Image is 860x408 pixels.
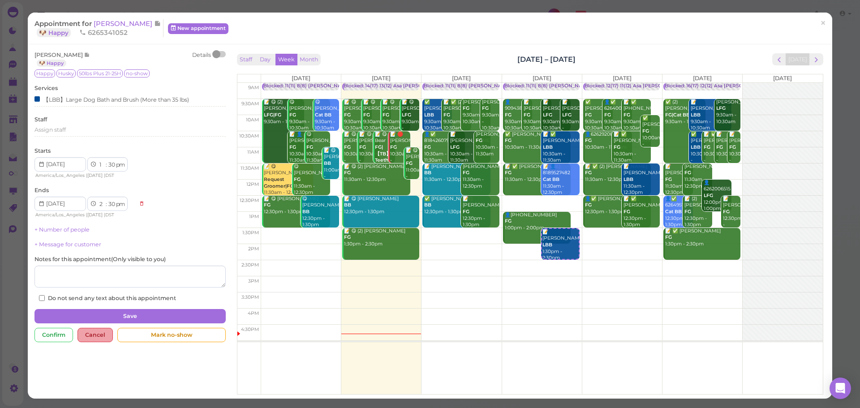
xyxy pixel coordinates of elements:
b: FG [729,144,736,150]
b: FG [723,209,730,215]
div: Blocked: 11(11) 8(8) [PERSON_NAME] • Appointment [263,83,387,90]
b: FG [505,218,512,224]
div: 📝 ✅ [PHONE_NUMBER] 9:30am - 10:30am [623,99,651,132]
div: ✅ [PERSON_NAME] 10:30am - 11:30am [504,131,571,151]
b: FG [463,170,469,176]
div: 📝 😋 [PERSON_NAME] 11:00am - 12:00pm [405,147,419,187]
div: 👤✅ 6264008659 9:30am - 10:30am [604,99,632,132]
span: 10:30am [239,133,259,139]
b: Request Groomer|FG [264,176,293,189]
div: 📝 ✅ [PERSON_NAME] 10:30am - 11:30am [542,131,580,164]
div: Blocked: 12(17) 11(12) Asa [PERSON_NAME] [PERSON_NAME] • Appointment [585,83,765,90]
label: Starts [34,147,51,155]
b: FG [623,209,630,215]
div: ✅ [PERSON_NAME] 10:30am - 11:30am [690,131,705,171]
div: Blocked: 14(17) 13(12) Asa [PERSON_NAME] [PERSON_NAME] • Appointment [344,83,525,90]
a: New appointment [168,23,228,34]
div: | | [34,211,134,219]
div: [PERSON_NAME] 9:30am - 10:30am [716,99,740,125]
b: LBB [424,112,434,118]
div: 📝 ✅ [PERSON_NAME] 12:30pm - 1:30pm [623,196,660,228]
b: FG [614,144,620,150]
div: 👤✅ [PERSON_NAME] 12:30pm - 1:30pm [585,196,651,215]
div: [PERSON_NAME] 10:30am - 11:30am [475,131,499,158]
span: 2:30pm [241,262,259,268]
b: FG [642,128,649,134]
div: Blocked: 16(17) 12(12) Asa [PERSON_NAME] [PERSON_NAME] • Appointment [665,83,846,90]
span: [DATE] [533,75,551,82]
b: FG [623,112,630,118]
b: FG [363,112,370,118]
a: + Message for customer [34,241,101,248]
label: Notes for this appointment ( Only visible to you ) [34,255,166,263]
span: 3pm [248,278,259,284]
span: 3:30pm [241,294,259,300]
b: FG [344,112,351,118]
b: FG [463,209,469,215]
b: LBB [691,112,701,118]
span: 50lbs Plus 21-25H [77,69,123,77]
span: 6265341052 [79,28,128,37]
div: 📝 ✅ (2) [PERSON_NAME] 11:30am - 12:30pm [585,163,651,183]
div: ✅ [PERSON_NAME] 9:30am - 10:30am [424,99,452,132]
b: LFG [543,112,552,118]
span: [DATE] [693,75,712,82]
b: LFG [450,144,460,150]
div: 📝 👤8189527482 11:30am - 12:30pm [542,163,580,196]
span: Husky [56,69,76,77]
div: 📝 [PERSON_NAME] 10:30am - 11:30am [729,131,740,171]
div: 📝 [PERSON_NAME] 9:30am - 10:30am [542,99,571,132]
div: 😋 [PERSON_NAME] 11:30am - 12:30pm [293,163,330,196]
div: 📝 [PERSON_NAME] 11:30am - 12:30pm [424,163,490,183]
b: FG|【TB】Teeth Brushing [375,144,396,170]
span: [PERSON_NAME] [34,52,84,58]
div: 😋 [PERSON_NAME] 9:30am - 10:30am [289,99,330,132]
div: 📝 😋 [PERSON_NAME] 10:30am - 11:30am [344,131,364,171]
b: FG [585,137,592,143]
b: FG [344,234,351,240]
div: Blocked: 11(11) 8(8) [PERSON_NAME] • Appointment [424,83,547,90]
div: 📝 [PERSON_NAME] 9:30am - 10:30am [690,99,731,132]
a: × [815,13,831,34]
span: 1:30pm [242,230,259,236]
div: Confirm [34,328,73,342]
div: 👤✅ 6264957702 12:30pm - 1:30pm [665,196,693,228]
div: 📝 [PERSON_NAME] 10:30am - 11:30am [716,131,731,171]
div: 📝 ✅ (2) [PERSON_NAME] 9:30am - 10:30am [443,99,471,132]
b: LFG [716,105,726,111]
div: 📝 😋 (2) [PERSON_NAME] 11:30am - 12:30pm [344,163,410,183]
b: LBB [542,242,552,248]
div: ✅ (2) [PERSON_NAME] 9:30am - 11:30am [665,99,706,125]
b: BB [344,202,351,208]
b: FG [505,112,512,118]
b: FG [704,144,710,150]
b: FG [289,112,296,118]
b: Cat BB [543,176,559,182]
div: 📝 (2) [PERSON_NAME] 12:30pm - 1:30pm [684,196,712,228]
div: 📝 😋 or Bear 10:30am - 11:30am [374,131,395,190]
div: 📝 😋 [PERSON_NAME] 11:30am - 12:30pm [263,163,313,196]
b: BB [302,209,310,215]
button: Month [297,54,321,66]
div: [PERSON_NAME] 11:30am - 12:30pm [684,163,712,190]
div: 📝 ✅ [PERSON_NAME] 10:30am - 11:30am [613,131,651,164]
div: 📝 [PERSON_NAME] 11:30am - 12:30pm [665,163,693,196]
b: FG [390,144,397,150]
button: Save [34,309,225,323]
b: FG [264,202,271,208]
div: ✅ [PERSON_NAME] 9:30am - 10:30am [585,99,613,132]
span: [DATE] [87,212,103,218]
span: 9:30am [241,101,259,107]
b: LFG [704,193,713,198]
button: Week [275,54,297,66]
span: [DATE] [292,75,310,82]
button: Staff [237,54,255,66]
span: America/Los_Angeles [35,172,85,178]
div: 📝 [PERSON_NAME] 11:30am - 12:30pm [623,163,660,196]
button: Day [254,54,276,66]
a: [PERSON_NAME] 🐶 Happy [34,19,161,37]
div: 📝 [PERSON_NAME] 12:30pm - 1:30pm [462,196,499,228]
b: FG [463,105,469,111]
b: LFG [402,112,411,118]
div: 📝 [PERSON_NAME] 10:30am - 11:30am [450,131,491,164]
